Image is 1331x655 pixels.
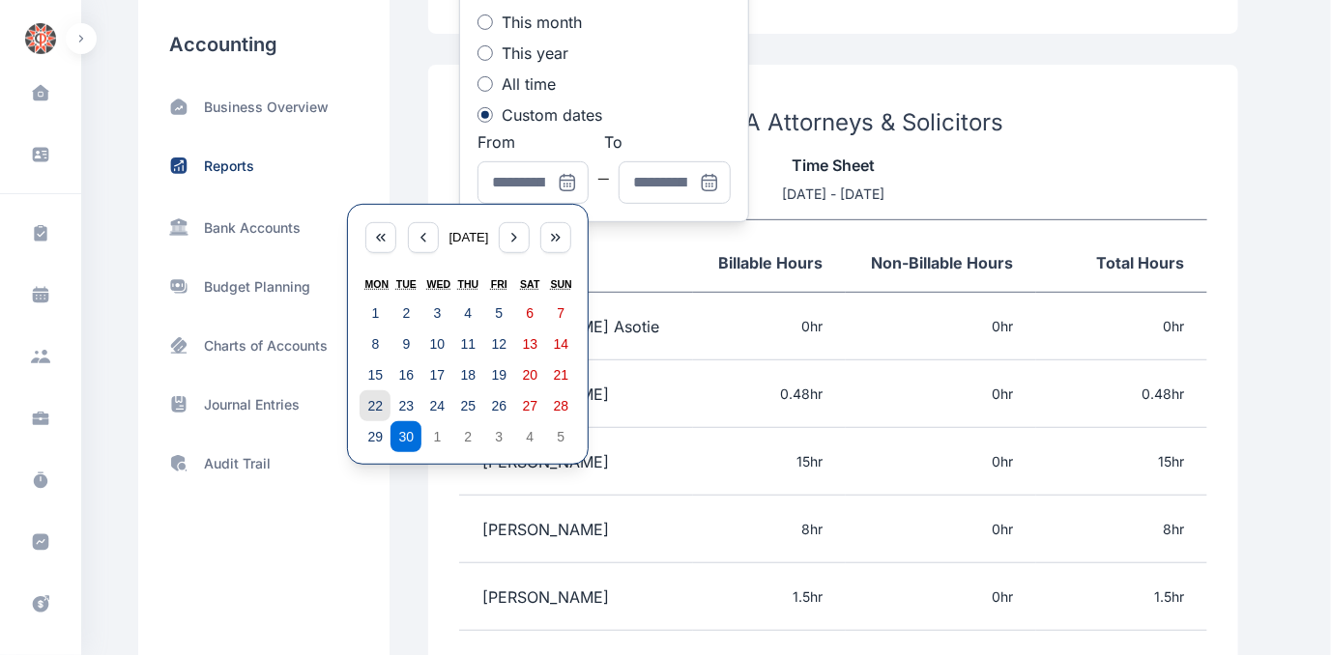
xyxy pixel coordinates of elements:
button: September 27, 2025 [514,390,545,421]
abbr: September 25, 2025 [461,398,477,413]
abbr: Sunday [551,278,572,290]
button: September 28, 2025 [545,390,576,421]
abbr: October 4, 2025 [527,429,535,444]
th: Total Hours [1036,220,1207,293]
button: October 5, 2025 [545,421,576,452]
button: September 22, 2025 [360,390,391,421]
button: September 14, 2025 [545,328,576,359]
abbr: September 10, 2025 [430,336,446,352]
button: September 16, 2025 [391,359,421,390]
button: September 10, 2025 [421,328,452,359]
abbr: September 12, 2025 [492,336,507,352]
abbr: October 5, 2025 [557,429,564,444]
abbr: September 29, 2025 [368,429,384,444]
abbr: September 30, 2025 [399,429,415,444]
td: 0 hr [846,496,1036,563]
img: shield-search.e37bf0af.svg [169,453,188,473]
button: September 26, 2025 [483,390,514,421]
abbr: September 21, 2025 [554,367,569,383]
abbr: Monday [365,278,390,290]
td: 15 hr [1036,428,1207,496]
abbr: Friday [491,278,507,290]
button: September 23, 2025 [391,390,421,421]
p: Time Sheet [459,154,1207,177]
th: Non-Billable Hours [846,220,1036,293]
td: 8 hr [693,496,846,563]
p: Custom dates [502,107,602,123]
abbr: September 5, 2025 [496,305,504,321]
abbr: September 22, 2025 [368,398,384,413]
button: September 19, 2025 [483,359,514,390]
p: Business Overview [204,98,329,117]
span: [DATE] [449,230,489,244]
abbr: September 7, 2025 [557,305,564,321]
button: September 15, 2025 [360,359,391,390]
a: Reports [169,156,359,176]
td: [PERSON_NAME] [459,496,694,563]
abbr: September 3, 2025 [434,305,442,321]
td: 0.48 hr [693,360,846,428]
abbr: September 1, 2025 [372,305,380,321]
abbr: September 27, 2025 [523,398,538,413]
td: 0.48 hr [1036,360,1207,428]
abbr: September 14, 2025 [554,336,569,352]
td: 0 hr [693,293,846,360]
abbr: September 9, 2025 [403,336,411,352]
button: September 4, 2025 [452,298,483,328]
abbr: September 11, 2025 [461,336,477,352]
h3: Accounting [169,31,359,58]
abbr: September 20, 2025 [523,367,538,383]
td: [PERSON_NAME] [459,563,694,631]
td: 8 hr [1036,496,1207,563]
img: card-pos.ab3033c8.svg [169,335,188,356]
button: September 5, 2025 [483,298,514,328]
p: Reports [204,157,254,176]
td: 0 hr [846,293,1036,360]
abbr: September 2, 2025 [403,305,411,321]
a: Business Overview [169,97,359,117]
button: October 2, 2025 [452,421,483,452]
button: October 4, 2025 [514,421,545,452]
h3: PUNUKA Attorneys & Solicitors [459,107,1207,138]
td: 15 hr [693,428,846,496]
p: From [477,134,604,150]
button: September 2, 2025 [391,298,421,328]
p: This year [502,45,568,61]
abbr: September 8, 2025 [372,336,380,352]
button: September 20, 2025 [514,359,545,390]
img: SideBarBankIcon.97256624.svg [169,216,188,237]
abbr: October 3, 2025 [496,429,504,444]
button: September 9, 2025 [391,328,421,359]
button: September 8, 2025 [360,328,391,359]
p: To [604,134,731,150]
button: September 1, 2025 [360,298,391,328]
abbr: October 2, 2025 [465,429,473,444]
img: status-up.570d3177.svg [169,156,188,176]
a: Audit Trail [169,453,359,473]
td: 0 hr [1036,293,1207,360]
abbr: September 16, 2025 [399,367,415,383]
abbr: September 24, 2025 [430,398,446,413]
img: archive-book.469f2b76.svg [169,394,188,414]
td: 1.5 hr [693,563,846,631]
abbr: Thursday [458,278,479,290]
abbr: September 15, 2025 [368,367,384,383]
abbr: September 26, 2025 [492,398,507,413]
p: This month [502,14,582,30]
a: Bank Accounts [169,214,359,238]
td: 0 hr [846,360,1036,428]
abbr: October 1, 2025 [434,429,442,444]
p: [DATE] - [DATE] [459,185,1207,204]
button: September 17, 2025 [421,359,452,390]
p: All time [502,76,556,92]
button: October 3, 2025 [483,421,514,452]
img: moneys.97c8a2cc.svg [169,276,188,297]
button: September 25, 2025 [452,390,483,421]
abbr: Tuesday [396,278,417,290]
button: September 6, 2025 [514,298,545,328]
a: Journal Entries [169,394,359,414]
img: home-trend-up.185bc2c3.svg [169,97,188,117]
button: September 12, 2025 [483,328,514,359]
abbr: Wednesday [427,278,451,290]
button: September 13, 2025 [514,328,545,359]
